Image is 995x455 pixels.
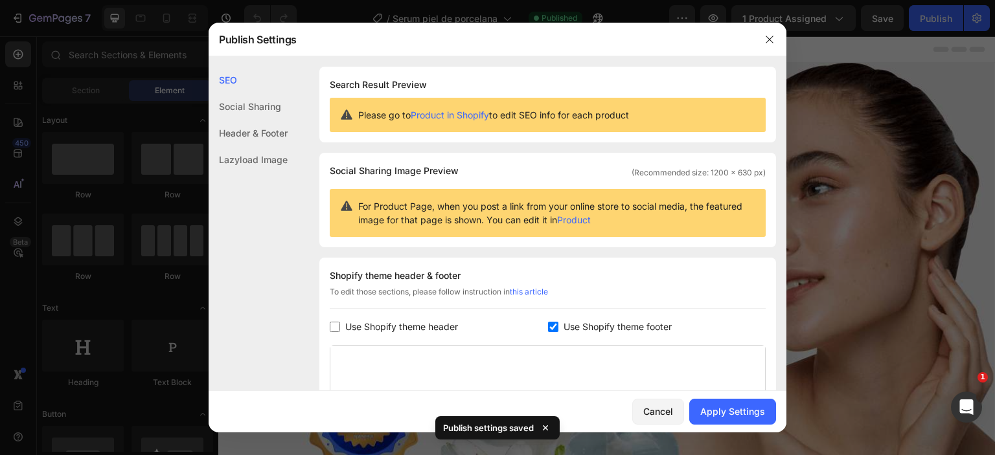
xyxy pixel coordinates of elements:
span: (Recommended size: 1200 x 630 px) [632,167,766,179]
p: Publish settings saved [443,421,534,434]
span: For Product Page, when you post a link from your online store to social media, the featured image... [358,199,755,227]
a: Product in Shopify [411,109,489,120]
div: Shopify theme header & footer [330,268,766,283]
div: To edit those sections, please follow instruction in [330,286,766,309]
div: Apply Settings [700,405,765,418]
div: SEO [209,67,288,93]
span: 1 [978,372,988,383]
h1: Search Result Preview [330,77,766,93]
a: Product [557,214,591,225]
button: Cancel [632,399,684,425]
div: Header & Footer [209,120,288,146]
div: Social Sharing [209,93,288,120]
a: this article [510,287,548,296]
button: Apply Settings [689,399,776,425]
iframe: Intercom live chat [951,392,982,423]
span: Use Shopify theme footer [564,319,672,335]
span: Social Sharing Image Preview [330,163,459,179]
span: Please go to to edit SEO info for each product [358,108,629,122]
div: Publish Settings [209,23,753,56]
div: Lazyload Image [209,146,288,173]
span: Use Shopify theme header [345,319,458,335]
div: Cancel [643,405,673,418]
